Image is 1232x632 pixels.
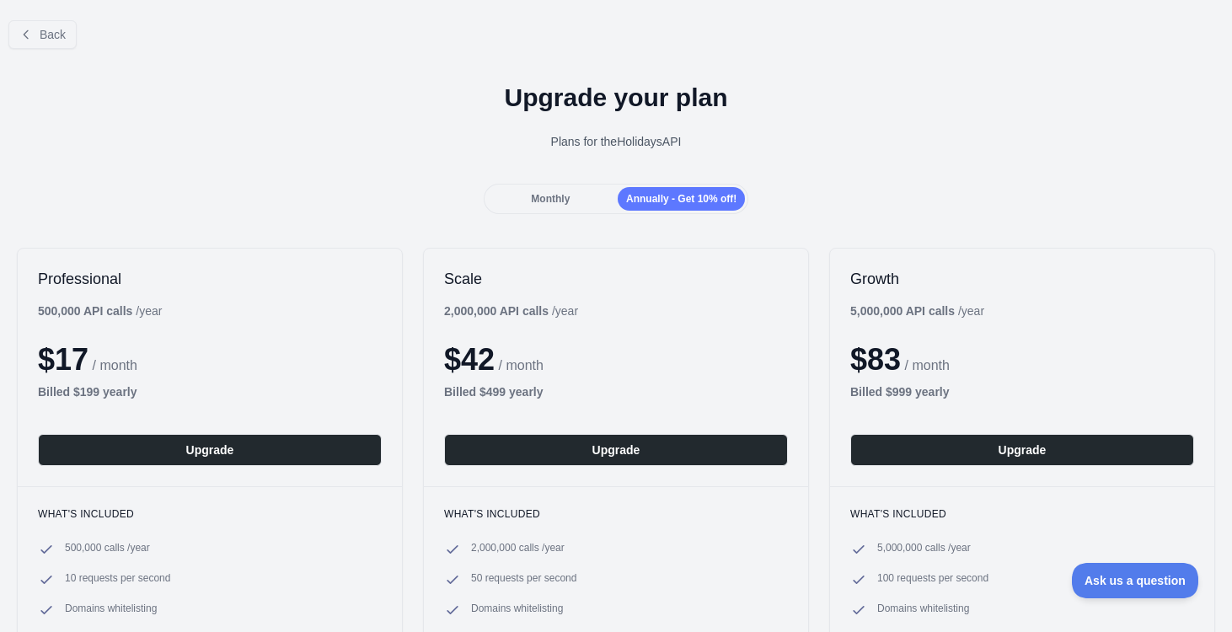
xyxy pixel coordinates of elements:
[1072,563,1198,598] iframe: Toggle Customer Support
[444,304,549,318] b: 2,000,000 API calls
[850,342,901,377] span: $ 83
[444,269,788,289] h2: Scale
[444,303,578,319] div: / year
[850,269,1194,289] h2: Growth
[444,342,495,377] span: $ 42
[850,303,984,319] div: / year
[850,304,955,318] b: 5,000,000 API calls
